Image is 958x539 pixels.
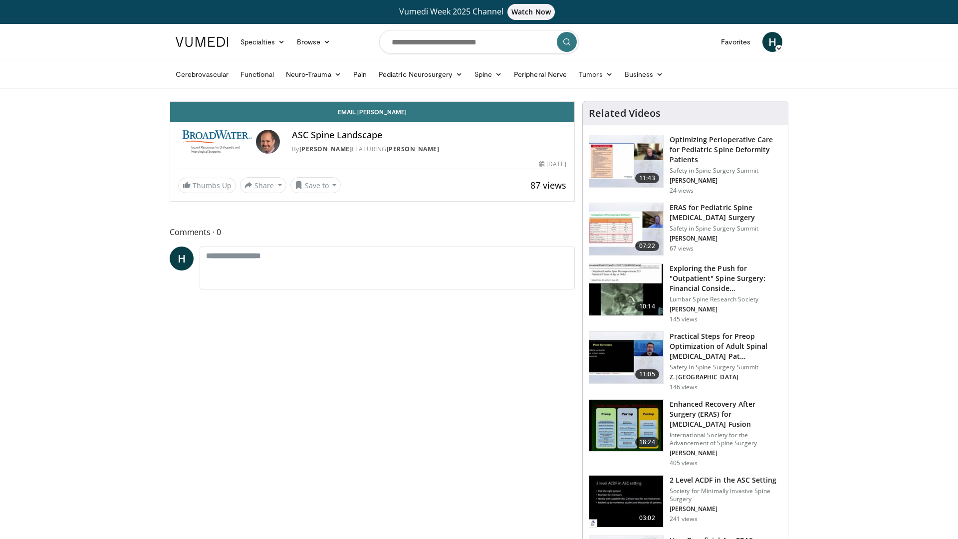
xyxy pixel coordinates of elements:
button: Share [240,177,286,193]
img: BroadWater [178,130,252,154]
a: Pediatric Neurosurgery [373,64,469,84]
a: Pain [347,64,373,84]
div: By FEATURING [292,145,566,154]
p: 145 views [670,315,698,323]
a: Browse [291,32,337,52]
a: Thumbs Up [178,178,236,193]
h3: Optimizing Perioperative Care for Pediatric Spine Deformity Patients [670,135,782,165]
p: [PERSON_NAME] [670,305,782,313]
span: Watch Now [507,4,555,20]
a: Email [PERSON_NAME] [170,102,574,122]
span: 18:24 [635,437,659,447]
span: 11:43 [635,173,659,183]
a: Tumors [573,64,619,84]
a: 07:22 ERAS for Pediatric Spine [MEDICAL_DATA] Surgery Safety in Spine Surgery Summit [PERSON_NAME... [589,203,782,256]
a: 03:02 2 Level ACDF in the ASC Setting Society for Minimally Invasive Spine Surgery [PERSON_NAME] ... [589,475,782,528]
span: Comments 0 [170,226,575,239]
p: Safety in Spine Surgery Summit [670,363,782,371]
a: 10:14 Exploring the Push for "Outpatient" Spine Surgery: Financial Conside… Lumbar Spine Research... [589,264,782,323]
p: [PERSON_NAME] [670,505,782,513]
video-js: Video Player [170,101,574,102]
a: 11:05 Practical Steps for Preop Optimization of Adult Spinal [MEDICAL_DATA] Pat… Safety in Spine ... [589,331,782,391]
img: VuMedi Logo [176,37,229,47]
h3: 2 Level ACDF in the ASC Setting [670,475,782,485]
a: Spine [469,64,508,84]
img: 557bc190-4981-4553-806a-e103f1e7d078.150x105_q85_crop-smart_upscale.jpg [589,135,663,187]
img: c66e39c9-f191-405c-8863-1534fc1e91f0.150x105_q85_crop-smart_upscale.jpg [589,476,663,528]
p: Safety in Spine Surgery Summit [670,225,782,233]
a: H [170,247,194,270]
p: [PERSON_NAME] [670,449,782,457]
h3: Enhanced Recovery After Surgery (ERAS) for [MEDICAL_DATA] Fusion [670,399,782,429]
p: Society for Minimally Invasive Spine Surgery [670,487,782,503]
span: 87 views [530,179,566,191]
p: International Society for the Advancement of Spine Surgery [670,431,782,447]
p: 405 views [670,459,698,467]
a: 18:24 Enhanced Recovery After Surgery (ERAS) for [MEDICAL_DATA] Fusion International Society for ... [589,399,782,467]
a: Neuro-Trauma [280,64,347,84]
p: Safety in Spine Surgery Summit [670,167,782,175]
h3: Practical Steps for Preop Optimization of Adult Spinal [MEDICAL_DATA] Pat… [670,331,782,361]
p: Z. [GEOGRAPHIC_DATA] [670,373,782,381]
h3: Exploring the Push for "Outpatient" Spine Surgery: Financial Conside… [670,264,782,293]
a: Business [619,64,670,84]
h4: Related Videos [589,107,661,119]
a: Favorites [715,32,756,52]
p: 24 views [670,187,694,195]
div: [DATE] [539,160,566,169]
img: 23057016-dc4e-434c-9c49-4dfc5faf9817.150x105_q85_crop-smart_upscale.jpg [589,264,663,316]
input: Search topics, interventions [379,30,579,54]
a: Specialties [235,32,291,52]
p: 146 views [670,383,698,391]
p: 67 views [670,245,694,253]
a: Functional [235,64,280,84]
img: 9540decc-1aac-40b7-a4a5-2a367e17a6b7.150x105_q85_crop-smart_upscale.jpg [589,332,663,384]
a: Peripheral Nerve [508,64,573,84]
p: [PERSON_NAME] [670,177,782,185]
p: Lumbar Spine Research Society [670,295,782,303]
span: 03:02 [635,513,659,523]
a: [PERSON_NAME] [299,145,352,153]
button: Save to [290,177,341,193]
a: [PERSON_NAME] [387,145,440,153]
h4: ASC Spine Landscape [292,130,566,141]
p: [PERSON_NAME] [670,235,782,243]
a: 11:43 Optimizing Perioperative Care for Pediatric Spine Deformity Patients Safety in Spine Surger... [589,135,782,195]
img: Avatar [256,130,280,154]
span: 11:05 [635,369,659,379]
a: Vumedi Week 2025 ChannelWatch Now [177,4,781,20]
a: H [762,32,782,52]
span: 10:14 [635,301,659,311]
h3: ERAS for Pediatric Spine [MEDICAL_DATA] Surgery [670,203,782,223]
p: 241 views [670,515,698,523]
img: faa39fe1-bc1b-424b-940a-9a5658345356.150x105_q85_crop-smart_upscale.jpg [589,400,663,452]
a: Cerebrovascular [170,64,235,84]
img: 3624af3b-3548-4aba-b9c0-81ba081fd60a.150x105_q85_crop-smart_upscale.jpg [589,203,663,255]
span: 07:22 [635,241,659,251]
